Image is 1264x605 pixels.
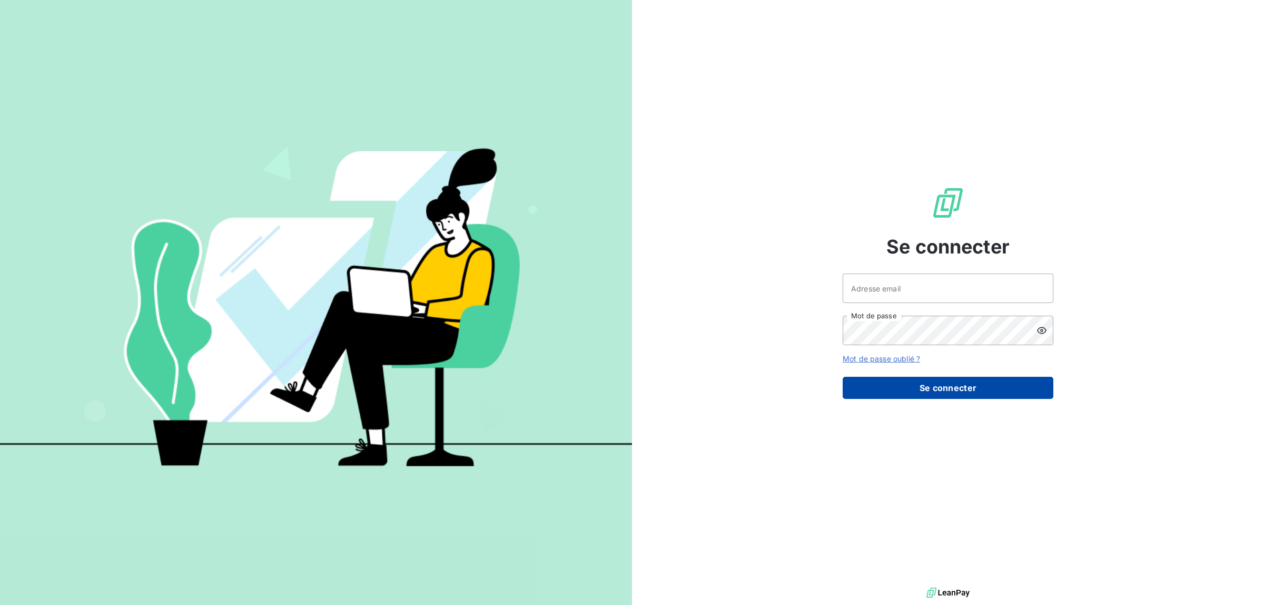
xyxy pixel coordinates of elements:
[926,585,970,601] img: logo
[843,274,1053,303] input: placeholder
[931,186,965,220] img: Logo LeanPay
[886,232,1010,261] span: Se connecter
[843,354,920,363] a: Mot de passe oublié ?
[843,377,1053,399] button: Se connecter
